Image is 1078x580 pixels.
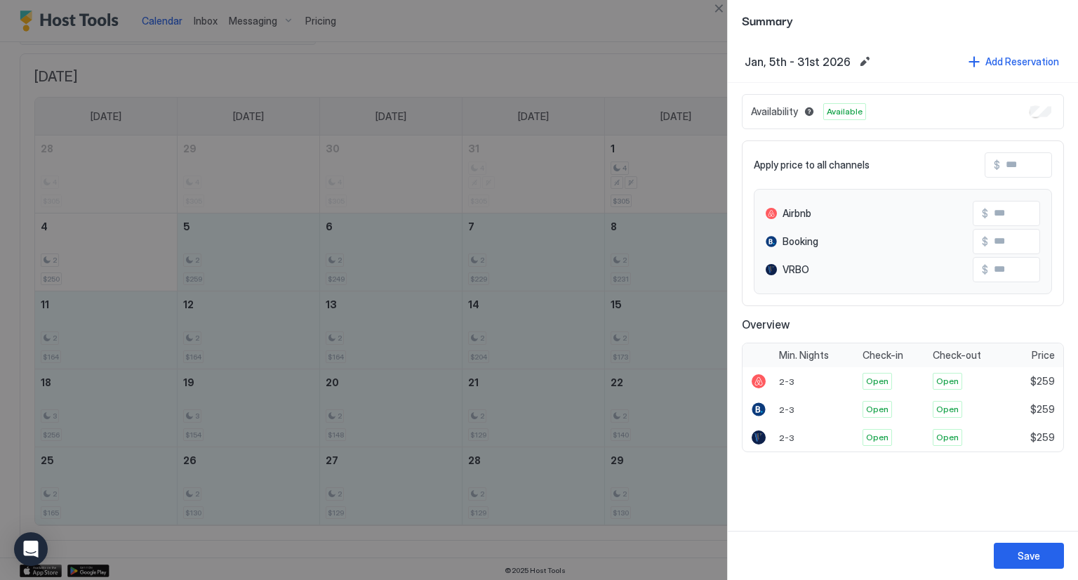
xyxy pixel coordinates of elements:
[742,11,1064,29] span: Summary
[1030,403,1055,416] span: $259
[982,263,988,276] span: $
[1018,548,1040,563] div: Save
[866,431,889,444] span: Open
[936,431,959,444] span: Open
[779,376,794,387] span: 2-3
[783,235,818,248] span: Booking
[1030,375,1055,388] span: $259
[856,53,873,70] button: Edit date range
[994,543,1064,569] button: Save
[1032,349,1055,362] span: Price
[779,349,829,362] span: Min. Nights
[936,375,959,388] span: Open
[783,207,811,220] span: Airbnb
[933,349,981,362] span: Check-out
[801,103,818,120] button: Blocked dates override all pricing rules and remain unavailable until manually unblocked
[985,54,1059,69] div: Add Reservation
[827,105,863,118] span: Available
[1030,431,1055,444] span: $259
[751,105,798,118] span: Availability
[779,433,794,443] span: 2-3
[742,317,1064,331] span: Overview
[754,159,870,171] span: Apply price to all channels
[866,375,889,388] span: Open
[783,263,809,276] span: VRBO
[745,55,851,69] span: Jan, 5th - 31st 2026
[863,349,903,362] span: Check-in
[866,403,889,416] span: Open
[14,532,48,566] div: Open Intercom Messenger
[936,403,959,416] span: Open
[779,404,794,415] span: 2-3
[994,159,1000,171] span: $
[966,52,1061,71] button: Add Reservation
[982,235,988,248] span: $
[982,207,988,220] span: $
